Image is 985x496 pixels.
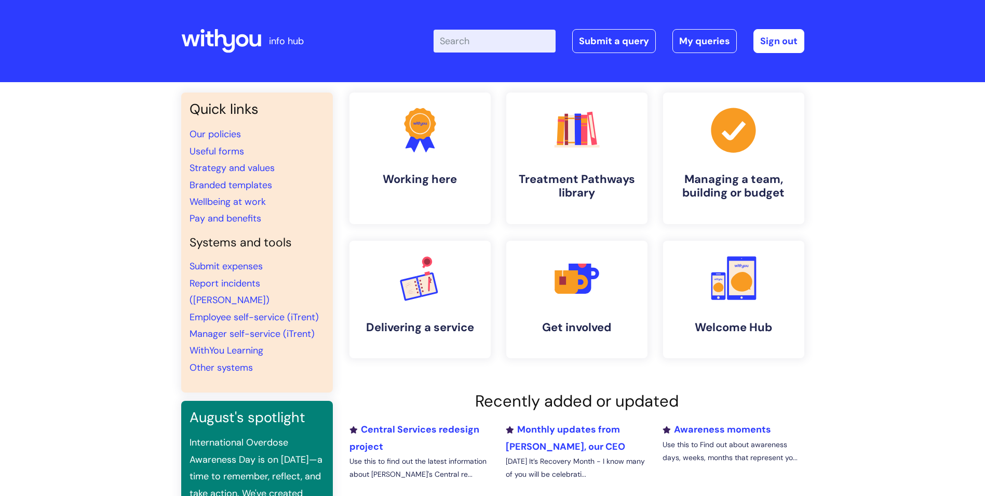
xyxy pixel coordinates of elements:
[663,423,771,436] a: Awareness moments
[190,145,244,158] a: Useful forms
[190,236,325,250] h4: Systems and tools
[672,29,737,53] a: My queries
[190,179,272,191] a: Branded templates
[190,195,266,208] a: Wellbeing at work
[434,29,804,53] div: | -
[515,321,639,334] h4: Get involved
[190,101,325,118] h3: Quick links
[190,128,241,140] a: Our policies
[190,311,319,323] a: Employee self-service (iTrent)
[190,212,261,225] a: Pay and benefits
[515,173,639,200] h4: Treatment Pathways library
[663,241,804,358] a: Welcome Hub
[434,30,556,53] input: Search
[190,162,275,174] a: Strategy and values
[572,29,656,53] a: Submit a query
[190,260,263,272] a: Submit expenses
[190,328,315,340] a: Manager self-service (iTrent)
[349,241,491,358] a: Delivering a service
[358,173,482,186] h4: Working here
[190,409,325,426] h3: August's spotlight
[349,455,491,481] p: Use this to find out the latest information about [PERSON_NAME]'s Central re...
[190,344,263,357] a: WithYou Learning
[349,423,479,452] a: Central Services redesign project
[671,173,796,200] h4: Managing a team, building or budget
[358,321,482,334] h4: Delivering a service
[506,93,647,224] a: Treatment Pathways library
[190,277,269,306] a: Report incidents ([PERSON_NAME])
[506,455,647,481] p: [DATE] It’s Recovery Month - I know many of you will be celebrati...
[506,423,625,452] a: Monthly updates from [PERSON_NAME], our CEO
[190,361,253,374] a: Other systems
[349,391,804,411] h2: Recently added or updated
[663,93,804,224] a: Managing a team, building or budget
[269,33,304,49] p: info hub
[671,321,796,334] h4: Welcome Hub
[349,93,491,224] a: Working here
[506,241,647,358] a: Get involved
[663,438,804,464] p: Use this to Find out about awareness days, weeks, months that represent yo...
[753,29,804,53] a: Sign out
